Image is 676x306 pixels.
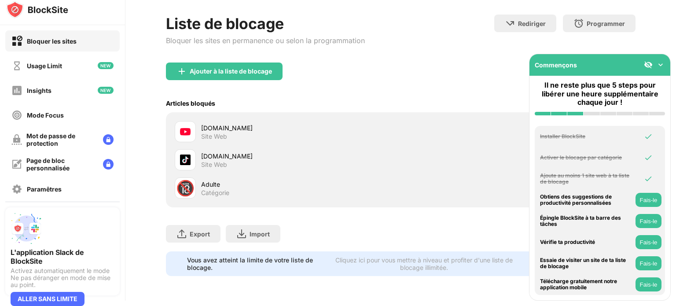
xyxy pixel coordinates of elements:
div: Usage Limit [27,62,62,70]
div: Export [190,230,210,238]
div: Import [250,230,270,238]
div: Bloquer les sites [27,37,77,45]
img: eye-not-visible.svg [644,60,653,69]
div: Articles bloqués [166,100,215,107]
div: Installer BlockSite [540,133,633,140]
img: omni-check.svg [644,174,653,183]
img: omni-setup-toggle.svg [656,60,665,69]
div: Liste de blocage [166,15,365,33]
button: Fais-le [636,256,661,270]
img: lock-menu.svg [103,159,114,170]
div: Télécharge gratuitement notre application mobile [540,278,633,291]
img: favicons [180,126,191,137]
div: Vérifie ta productivité [540,239,633,245]
div: Obtiens des suggestions de productivité personnalisées [540,194,633,206]
img: favicons [180,155,191,165]
div: Site Web [201,133,227,140]
img: lock-menu.svg [103,134,114,145]
div: Cliquez ici pour vous mettre à niveau et profiter d'une liste de blocage illimitée. [326,256,523,271]
img: push-slack.svg [11,213,42,244]
img: settings-off.svg [11,184,22,195]
img: insights-off.svg [11,85,22,96]
div: [DOMAIN_NAME] [201,123,400,133]
div: Rediriger [518,20,546,27]
div: Activez automatiquement le mode Ne pas déranger en mode de mise au point. [11,267,114,288]
img: password-protection-off.svg [11,134,22,145]
div: Essaie de visiter un site de ta liste de blocage [540,257,633,270]
div: 🔞 [176,179,195,197]
button: Fais-le [636,235,661,249]
div: Adulte [201,180,400,189]
div: Ajouter à la liste de blocage [190,68,272,75]
div: Programmer [587,20,625,27]
button: Fais-le [636,193,661,207]
img: time-usage-off.svg [11,60,22,71]
div: L'application Slack de BlockSite [11,248,114,265]
div: Ajoute au moins 1 site web à ta liste de blocage [540,173,633,185]
div: ALLER SANS LIMITE [11,292,84,306]
div: Mode Focus [27,111,64,119]
button: Fais-le [636,214,661,228]
img: customize-block-page-off.svg [11,159,22,170]
div: Page de bloc personnalisée [26,157,96,172]
img: block-on.svg [11,36,22,47]
img: logo-blocksite.svg [6,1,68,18]
img: omni-check.svg [644,153,653,162]
div: Site Web [201,161,227,169]
img: new-icon.svg [98,87,114,94]
img: new-icon.svg [98,62,114,69]
div: Bloquer les sites en permanence ou selon la programmation [166,36,365,45]
div: Commençons [535,61,577,69]
button: Fais-le [636,277,661,291]
div: Catégorie [201,189,229,197]
div: Mot de passe de protection [26,132,96,147]
img: focus-off.svg [11,110,22,121]
img: omni-check.svg [644,132,653,141]
div: Vous avez atteint la limite de votre liste de blocage. [187,256,320,271]
div: Activer le blocage par catégorie [540,155,633,161]
div: Épingle BlockSite à ta barre des tâches [540,215,633,228]
div: Paramêtres [27,185,62,193]
div: Il ne reste plus que 5 steps pour libérer une heure supplémentaire chaque jour ! [535,81,665,107]
div: Insights [27,87,51,94]
div: [DOMAIN_NAME] [201,151,400,161]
